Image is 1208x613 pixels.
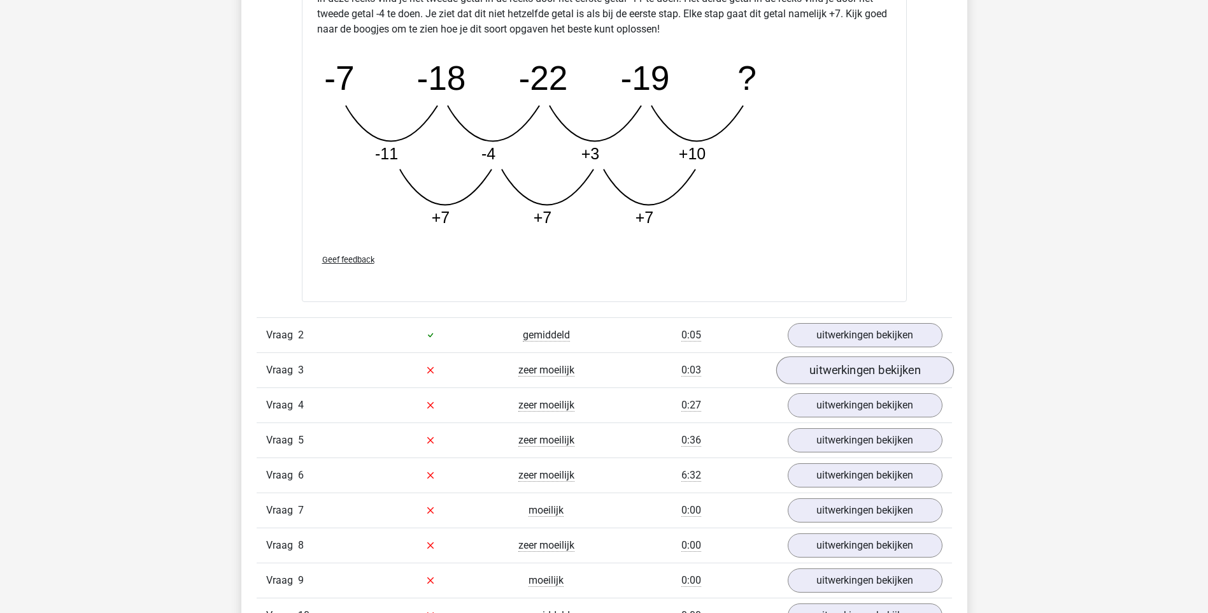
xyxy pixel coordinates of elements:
span: zeer moeilijk [518,469,574,482]
span: Vraag [266,363,298,378]
a: uitwerkingen bekijken [788,428,942,452]
a: uitwerkingen bekijken [776,356,953,384]
span: moeilijk [529,574,564,587]
span: 9 [298,574,304,586]
tspan: -7 [324,59,354,96]
tspan: -11 [374,145,397,162]
tspan: +3 [581,145,599,162]
span: Vraag [266,573,298,588]
span: zeer moeilijk [518,364,574,377]
span: 0:00 [681,574,701,587]
a: uitwerkingen bekijken [788,533,942,558]
a: uitwerkingen bekijken [788,323,942,347]
span: Vraag [266,468,298,483]
span: 5 [298,434,304,446]
span: Geef feedback [322,255,374,264]
tspan: +7 [431,208,450,226]
tspan: +7 [635,208,653,226]
tspan: -19 [620,59,669,96]
span: 3 [298,364,304,376]
tspan: +7 [533,208,551,226]
span: Vraag [266,538,298,553]
span: 0:00 [681,504,701,517]
tspan: -4 [481,145,495,162]
tspan: -22 [518,59,567,96]
span: 0:27 [681,399,701,412]
span: Vraag [266,398,298,413]
tspan: +10 [678,145,705,162]
span: gemiddeld [523,329,570,342]
span: 2 [298,329,304,341]
span: Vraag [266,503,298,518]
span: 0:36 [681,434,701,447]
span: 0:00 [681,539,701,552]
span: 4 [298,399,304,411]
span: 8 [298,539,304,551]
span: Vraag [266,328,298,343]
span: Vraag [266,433,298,448]
span: zeer moeilijk [518,399,574,412]
span: 0:05 [681,329,701,342]
span: 6:32 [681,469,701,482]
span: 7 [298,504,304,516]
span: moeilijk [529,504,564,517]
a: uitwerkingen bekijken [788,463,942,487]
tspan: -18 [416,59,465,96]
span: 6 [298,469,304,481]
a: uitwerkingen bekijken [788,393,942,417]
a: uitwerkingen bekijken [788,568,942,593]
span: zeer moeilijk [518,434,574,447]
span: 0:03 [681,364,701,377]
a: uitwerkingen bekijken [788,498,942,523]
tspan: ? [737,59,757,96]
span: zeer moeilijk [518,539,574,552]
